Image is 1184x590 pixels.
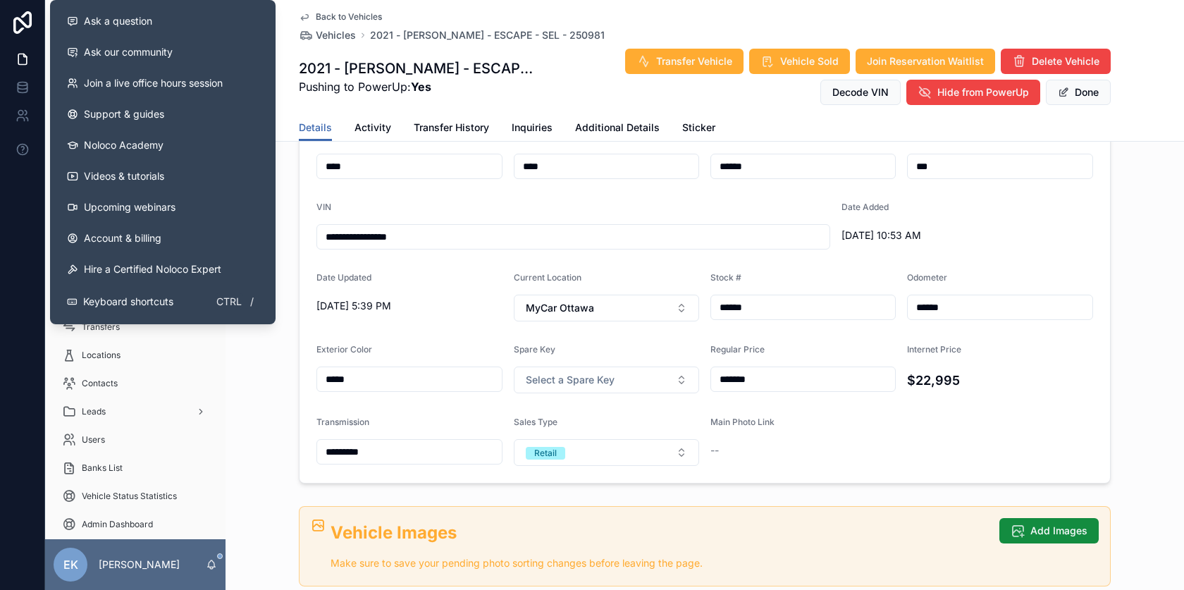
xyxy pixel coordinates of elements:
[84,262,221,276] span: Hire a Certified Noloco Expert
[512,121,553,135] span: Inquiries
[780,54,839,68] span: Vehicle Sold
[354,121,391,135] span: Activity
[54,455,217,481] a: Banks List
[299,78,538,95] span: Pushing to PowerUp:
[299,11,382,23] a: Back to Vehicles
[82,491,177,502] span: Vehicle Status Statistics
[54,371,217,396] a: Contacts
[316,28,356,42] span: Vehicles
[682,115,715,143] a: Sticker
[526,301,594,315] span: MyCar Ottawa
[56,223,270,254] a: Account & billing
[316,344,372,355] span: Exterior Color
[414,115,489,143] a: Transfer History
[316,299,502,313] span: [DATE] 5:39 PM
[56,68,270,99] a: Join a live office hours session
[331,521,988,572] div: ## Vehicle Images Make sure to save your pending photo sorting changes before leaving the page.
[84,45,173,59] span: Ask our community
[54,427,217,453] a: Users
[82,321,120,333] span: Transfers
[56,161,270,192] a: Videos & tutorials
[526,373,615,387] span: Select a Spare Key
[82,406,106,417] span: Leads
[54,399,217,424] a: Leads
[710,272,741,283] span: Stock #
[1046,80,1111,105] button: Done
[54,484,217,509] a: Vehicle Status Statistics
[414,121,489,135] span: Transfer History
[710,443,719,457] span: --
[83,295,173,309] span: Keyboard shortcuts
[534,447,557,460] div: Retail
[512,115,553,143] a: Inquiries
[907,272,947,283] span: Odometer
[710,417,775,427] span: Main Photo Link
[316,11,382,23] span: Back to Vehicles
[299,59,538,78] h1: 2021 - [PERSON_NAME] - ESCAPE - SEL - 250981
[56,254,270,285] button: Hire a Certified Noloco Expert
[84,138,164,152] span: Noloco Academy
[54,512,217,537] a: Admin Dashboard
[1001,49,1111,74] button: Delete Vehicle
[856,49,995,74] button: Join Reservation Waitlist
[99,558,180,572] p: [PERSON_NAME]
[45,79,226,539] div: scrollable content
[832,85,889,99] span: Decode VIN
[84,107,164,121] span: Support & guides
[56,6,270,37] button: Ask a question
[354,115,391,143] a: Activity
[575,115,660,143] a: Additional Details
[56,37,270,68] a: Ask our community
[56,99,270,130] a: Support & guides
[514,417,557,427] span: Sales Type
[299,28,356,42] a: Vehicles
[299,121,332,135] span: Details
[820,80,901,105] button: Decode VIN
[370,28,605,42] a: 2021 - [PERSON_NAME] - ESCAPE - SEL - 250981
[749,49,850,74] button: Vehicle Sold
[56,285,270,319] button: Keyboard shortcutsCtrl/
[575,121,660,135] span: Additional Details
[316,202,331,212] span: VIN
[907,344,961,355] span: Internet Price
[841,202,889,212] span: Date Added
[514,272,581,283] span: Current Location
[82,462,123,474] span: Banks List
[299,115,332,142] a: Details
[82,519,153,530] span: Admin Dashboard
[1032,54,1099,68] span: Delete Vehicle
[841,228,1028,242] span: [DATE] 10:53 AM
[999,518,1099,543] button: Add Images
[682,121,715,135] span: Sticker
[411,80,431,94] strong: Yes
[514,295,700,321] button: Select Button
[84,76,223,90] span: Join a live office hours session
[56,130,270,161] a: Noloco Academy
[56,192,270,223] a: Upcoming webinars
[84,200,175,214] span: Upcoming webinars
[316,272,371,283] span: Date Updated
[84,169,164,183] span: Videos & tutorials
[514,367,700,393] button: Select Button
[514,439,700,466] button: Select Button
[54,343,217,368] a: Locations
[63,556,78,573] span: EK
[84,231,161,245] span: Account & billing
[331,521,988,544] h2: Vehicle Images
[867,54,984,68] span: Join Reservation Waitlist
[82,378,118,389] span: Contacts
[82,434,105,445] span: Users
[514,344,555,355] span: Spare Key
[316,417,369,427] span: Transmission
[84,14,152,28] span: Ask a question
[907,371,1093,390] h4: $22,995
[937,85,1029,99] span: Hide from PowerUp
[82,350,121,361] span: Locations
[906,80,1040,105] button: Hide from PowerUp
[710,344,765,355] span: Regular Price
[215,293,243,310] span: Ctrl
[331,555,988,572] p: Make sure to save your pending photo sorting changes before leaving the page.
[625,49,744,74] button: Transfer Vehicle
[54,314,217,340] a: Transfers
